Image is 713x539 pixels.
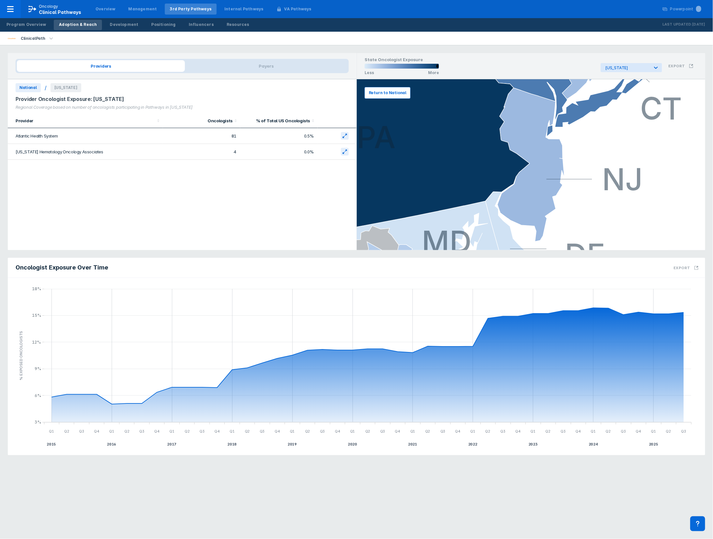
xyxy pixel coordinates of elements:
[244,118,310,123] div: % of Total US Oncologists
[606,429,611,434] tspan: Q2
[109,429,114,434] tspan: Q1
[365,429,370,434] tspan: Q2
[670,260,703,275] button: Export
[468,442,477,446] text: 2022
[123,4,162,15] a: Management
[8,144,163,160] td: [US_STATE] Hematology Oncology Associates
[96,6,116,12] div: Overview
[665,60,697,72] button: Export
[146,20,181,30] a: Positioning
[605,65,649,70] div: [US_STATE]
[18,34,48,43] div: ClinicalPath
[515,429,521,434] tspan: Q4
[245,429,250,434] tspan: Q2
[275,429,280,434] tspan: Q4
[651,429,656,434] tspan: Q1
[681,429,686,434] tspan: Q3
[470,429,476,434] tspan: Q1
[546,429,551,434] tspan: Q2
[669,64,685,68] h3: Export
[531,429,536,434] tspan: Q1
[221,20,255,30] a: Resources
[305,429,310,434] tspan: Q2
[425,429,430,434] tspan: Q2
[39,9,81,15] span: Clinical Pathways
[636,429,641,434] tspan: Q4
[16,286,698,447] g: area chart , with 1 area series, . Y-scale minimum value is 0.03 , maximum value is 0.18. X-scale...
[35,366,41,371] text: 9%
[501,429,506,434] tspan: Q3
[39,4,58,9] p: Oncology
[290,429,295,434] tspan: Q1
[124,429,130,434] tspan: Q2
[365,70,374,75] p: Less
[163,144,240,160] td: 4
[32,340,41,345] text: 12%
[54,20,102,30] a: Adoption & Reach
[45,84,47,91] div: /
[365,87,411,99] button: Return to National
[670,6,701,12] div: Powerpoint
[365,57,439,64] h1: State Oncologist Exposure
[163,128,240,144] td: 81
[167,442,176,446] text: 2017
[350,429,355,434] tspan: Q1
[64,429,69,434] tspan: Q2
[410,429,415,434] tspan: Q1
[51,83,81,92] span: [US_STATE]
[666,429,671,434] tspan: Q2
[32,313,41,318] text: 15%
[227,22,249,27] div: Resources
[154,429,160,434] tspan: Q4
[455,429,460,434] tspan: Q4
[408,442,417,446] text: 2021
[621,429,626,434] tspan: Q3
[16,264,108,271] span: Oncologist Exposure Over Time
[107,442,116,446] text: 2016
[230,429,235,434] tspan: Q1
[19,331,23,380] tspan: % EXPOSED ONCOLOGISTS
[32,286,41,291] text: 18%
[240,144,318,160] td: 0.0%
[369,90,406,96] span: Return to National
[185,429,190,434] tspan: Q2
[79,429,84,434] tspan: Q3
[320,429,325,434] tspan: Q3
[184,20,219,30] a: Influencers
[8,128,163,144] td: Atlantic Health System
[170,6,212,12] div: 3rd Party Pathways
[167,118,232,123] div: Oncologists
[219,4,268,15] a: Internal Pathways
[428,70,439,75] p: More
[662,21,692,28] p: Last Updated:
[348,442,357,446] text: 2020
[690,516,705,531] div: Contact Support
[395,429,400,434] tspan: Q4
[152,22,176,27] div: Positioning
[94,429,99,434] tspan: Q4
[110,22,138,27] div: Development
[129,6,157,12] div: Management
[49,429,54,434] tspan: Q1
[240,128,318,144] td: 0.5%
[440,429,446,434] tspan: Q3
[90,4,121,15] a: Overview
[528,442,538,446] text: 2023
[649,442,658,446] text: 2025
[288,442,297,446] text: 2019
[589,442,598,446] text: 2024
[260,429,265,434] tspan: Q3
[199,429,205,434] tspan: Q3
[692,21,705,28] p: [DATE]
[165,4,217,15] a: 3rd Party Pathways
[335,429,340,434] tspan: Q4
[35,420,41,424] text: 3%
[575,429,581,434] tspan: Q4
[224,6,263,12] div: Internal Pathways
[591,429,596,434] tspan: Q1
[6,22,46,27] div: Program Overview
[16,96,349,102] div: Provider Oncologist Exposure: [US_STATE]
[35,393,41,398] text: 6%
[59,22,97,27] div: Adoption & Reach
[1,20,51,30] a: Program Overview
